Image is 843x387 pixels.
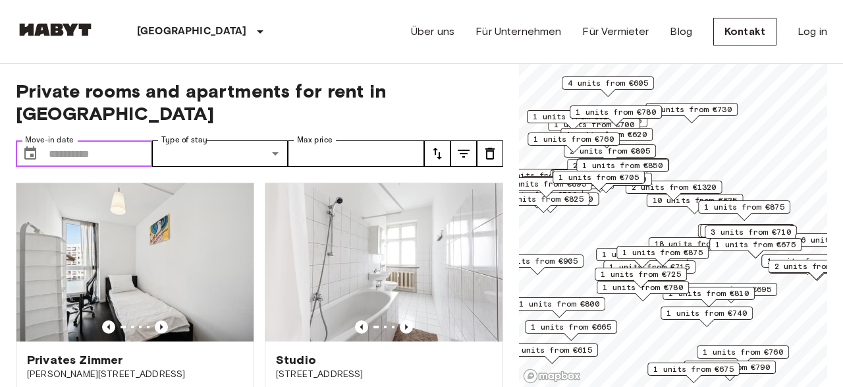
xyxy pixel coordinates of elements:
[632,181,717,193] span: 2 units from €1320
[497,169,582,181] span: 22 units from €655
[570,105,662,126] div: Map marker
[476,24,561,40] a: Für Unternehmen
[355,320,368,334] button: Previous image
[609,261,690,273] span: 1 units from €715
[661,307,753,327] div: Map marker
[663,287,755,307] div: Map marker
[601,268,681,280] span: 1 units from €725
[670,24,692,40] a: Blog
[562,76,654,97] div: Map marker
[552,169,644,190] div: Map marker
[533,133,614,145] span: 1 units from €760
[567,159,659,179] div: Map marker
[27,352,122,368] span: Privates Zimmer
[16,23,95,36] img: Habyt
[533,111,613,123] span: 1 units from €620
[602,249,682,260] span: 1 units from €835
[709,238,802,258] div: Map marker
[161,134,207,146] label: Type of stay
[525,320,617,341] div: Map marker
[276,352,316,368] span: Studio
[27,368,243,381] span: [PERSON_NAME][STREET_ADDRESS]
[400,320,413,334] button: Previous image
[491,254,584,275] div: Map marker
[715,239,796,251] span: 1 units from €675
[713,18,776,45] a: Kontakt
[647,194,744,214] div: Map marker
[666,307,747,319] span: 1 units from €740
[551,169,647,190] div: Map marker
[506,343,598,364] div: Map marker
[616,246,709,266] div: Map marker
[500,177,592,198] div: Map marker
[477,140,503,167] button: tune
[276,368,492,381] span: [STREET_ADDRESS]
[566,173,646,185] span: 2 units from €760
[576,106,656,118] span: 1 units from €780
[450,140,477,167] button: tune
[497,193,589,213] div: Map marker
[503,193,599,213] div: Map marker
[558,171,639,183] span: 1 units from €705
[653,194,738,206] span: 10 units from €635
[512,344,592,356] span: 1 units from €615
[711,226,791,238] span: 3 units from €710
[553,171,645,191] div: Map marker
[595,268,687,288] div: Map marker
[528,177,608,189] span: 4 units from €665
[155,320,168,334] button: Previous image
[582,160,663,171] span: 1 units from €850
[566,129,647,140] span: 1 units from €620
[577,158,669,179] div: Map marker
[582,24,649,40] a: Für Vermieter
[705,225,797,246] div: Map marker
[527,110,619,131] div: Map marker
[651,104,732,115] span: 1 units from €730
[647,363,740,383] div: Map marker
[698,224,795,245] div: Map marker
[690,361,770,373] span: 1 units from €790
[497,255,578,267] span: 1 units from €905
[655,238,740,250] span: 18 units from €720
[645,103,738,123] div: Map marker
[570,145,650,157] span: 2 units from €805
[706,225,786,237] span: 1 units from €710
[798,24,827,40] a: Log in
[25,134,74,146] label: Move-in date
[137,24,247,40] p: [GEOGRAPHIC_DATA]
[513,297,605,318] div: Map marker
[703,346,783,358] span: 1 units from €760
[597,281,689,301] div: Map marker
[16,183,254,342] img: Marketing picture of unit DE-01-302-006-05
[503,193,584,205] span: 1 units from €825
[684,361,776,381] div: Map marker
[424,140,450,167] button: tune
[17,140,43,167] button: Choose date
[522,176,614,196] div: Map marker
[649,237,746,258] div: Map marker
[523,369,581,384] a: Mapbox logo
[622,247,703,258] span: 1 units from €875
[668,287,749,299] span: 1 units from €810
[685,283,777,303] div: Map marker
[297,134,333,146] label: Max price
[700,224,792,245] div: Map marker
[506,178,586,190] span: 1 units from €895
[596,248,688,268] div: Map marker
[411,24,454,40] a: Über uns
[265,183,503,342] img: Marketing picture of unit DE-01-030-001-01H
[698,200,790,221] div: Map marker
[508,193,593,205] span: 1 units from €1200
[573,160,653,171] span: 2 units from €655
[16,80,503,125] span: Private rooms and apartments for rent in [GEOGRAPHIC_DATA]
[560,128,653,148] div: Map marker
[528,133,620,153] div: Map marker
[697,345,789,366] div: Map marker
[491,169,588,189] div: Map marker
[564,144,656,165] div: Map marker
[519,298,599,310] span: 1 units from €800
[626,181,722,201] div: Map marker
[691,283,771,295] span: 1 units from €695
[653,363,734,375] span: 1 units from €675
[102,320,115,334] button: Previous image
